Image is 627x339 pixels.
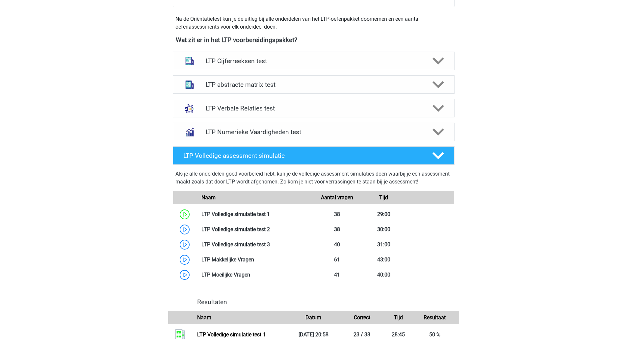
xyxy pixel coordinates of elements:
div: Na de Oriëntatietest kun je de uitleg bij alle onderdelen van het LTP-oefenpakket doornemen en ee... [173,15,455,31]
div: LTP Volledige simulatie test 3 [196,241,314,249]
div: Naam [192,314,289,322]
h4: Resultaten [197,298,454,306]
div: LTP Volledige simulatie test 2 [196,226,314,233]
div: Als je alle onderdelen goed voorbereid hebt, kun je de volledige assessment simulaties doen waarb... [175,170,452,188]
img: cijferreeksen [181,52,198,69]
img: analogieen [181,100,198,117]
a: analogieen LTP Verbale Relaties test [170,99,457,117]
div: Datum [289,314,338,322]
a: LTP Volledige assessment simulatie [170,146,457,165]
div: Naam [196,194,314,202]
h4: LTP Cijferreeksen test [206,57,421,65]
div: Tijd [360,194,407,202]
a: LTP Volledige simulatie test 1 [197,331,266,338]
h4: LTP Numerieke Vaardigheden test [206,128,421,136]
a: numeriek redeneren LTP Numerieke Vaardigheden test [170,123,457,141]
div: LTP Moeilijke Vragen [196,271,314,279]
div: Resultaat [410,314,459,322]
h4: Wat zit er in het LTP voorbereidingspakket? [176,36,452,44]
h4: LTP abstracte matrix test [206,81,421,88]
a: abstracte matrices LTP abstracte matrix test [170,75,457,94]
div: Correct [338,314,386,322]
h4: LTP Verbale Relaties test [206,105,421,112]
div: LTP Volledige simulatie test 1 [196,210,314,218]
img: abstracte matrices [181,76,198,93]
a: cijferreeksen LTP Cijferreeksen test [170,52,457,70]
img: numeriek redeneren [181,123,198,140]
div: LTP Makkelijke Vragen [196,256,314,264]
div: Aantal vragen [313,194,360,202]
div: Tijd [386,314,410,322]
h4: LTP Volledige assessment simulatie [183,152,422,159]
